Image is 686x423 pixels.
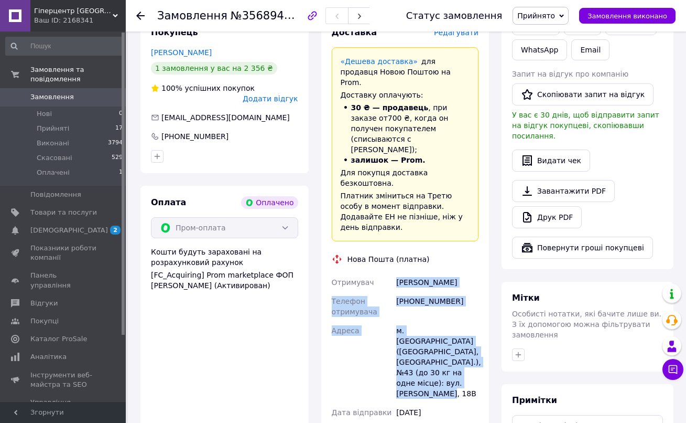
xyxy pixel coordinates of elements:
a: [PERSON_NAME] [151,48,212,57]
span: Редагувати [434,28,478,37]
span: Примітки [512,395,557,405]
span: Каталог ProSale [30,334,87,344]
span: Мітки [512,293,540,303]
span: Замовлення [157,9,227,22]
div: Статус замовлення [406,10,503,21]
span: 1 [119,168,123,177]
li: , при заказе от 700 ₴ , когда он получен покупателем (списываются с [PERSON_NAME]); [341,102,470,155]
span: №356894903 [231,9,305,22]
input: Пошук [5,37,124,56]
span: залишок — Prom. [351,156,426,164]
div: Для покупця доставка безкоштовна. [341,167,470,188]
span: Покупці [30,316,59,326]
span: 0 [119,109,123,119]
span: Виконані [37,139,69,148]
span: Дата відправки [332,408,392,417]
div: Платник зміниться на Третю особу в момент відправки. Додавайте ЕН не пізніше, ніж у день відправки. [341,191,470,232]
div: для продавця Новою Поштою на Prom. [341,56,470,88]
span: [EMAIL_ADDRESS][DOMAIN_NAME] [161,113,290,122]
span: Замовлення [30,92,74,102]
button: Замовлення виконано [579,8,676,24]
div: [PHONE_NUMBER] [160,131,230,142]
span: Отримувач [332,278,374,287]
div: Повернутися назад [136,10,145,21]
button: Email [571,39,609,60]
span: [DEMOGRAPHIC_DATA] [30,226,108,235]
span: Замовлення та повідомлення [30,65,126,84]
span: 30 ₴ — продавець [351,103,429,112]
span: 2 [110,226,121,235]
span: Доставка [332,27,377,37]
button: Видати чек [512,150,590,172]
span: Показники роботи компанії [30,244,97,262]
button: Скопіювати запит на відгук [512,83,654,105]
span: Гіперцентр Одеса - електроінструмент, такелаж, торгове обладнання [34,6,113,16]
span: Скасовані [37,153,72,163]
span: Прийняті [37,124,69,133]
span: Додати відгук [243,94,298,103]
span: Оплачені [37,168,70,177]
div: Доставку оплачують: [341,90,470,100]
div: [FC_Acquiring] Prom marketplace ФОП [PERSON_NAME] (Активирован) [151,270,298,291]
span: 529 [112,153,123,163]
a: Завантажити PDF [512,180,615,202]
a: «Дешева доставка» [341,57,418,66]
span: Телефон отримувача [332,297,377,316]
span: Інструменти веб-майстра та SEO [30,371,97,389]
span: 17 [115,124,123,133]
span: 100% [161,84,182,92]
span: Запит на відгук про компанію [512,70,628,78]
div: Нова Пошта (платна) [345,254,432,265]
span: Повідомлення [30,190,81,199]
div: Оплачено [241,196,298,209]
span: Управління сайтом [30,398,97,417]
span: Замовлення виконано [587,12,667,20]
div: [DATE] [394,403,481,422]
span: 3794 [108,139,123,148]
span: Прийнято [517,12,555,20]
span: Відгуки [30,299,58,308]
span: Аналітика [30,352,67,362]
span: Покупець [151,27,198,37]
span: Товари та послуги [30,208,97,217]
div: Ваш ID: 2168341 [34,16,126,25]
div: м. [GEOGRAPHIC_DATA] ([GEOGRAPHIC_DATA], [GEOGRAPHIC_DATA].), №43 (до 30 кг на одне місце): вул. ... [394,321,481,403]
div: [PHONE_NUMBER] [394,292,481,321]
span: Панель управління [30,271,97,290]
span: Особисті нотатки, які бачите лише ви. З їх допомогою можна фільтрувати замовлення [512,310,661,339]
a: WhatsApp [512,39,567,60]
span: У вас є 30 днів, щоб відправити запит на відгук покупцеві, скопіювавши посилання. [512,111,659,140]
span: Оплата [151,197,186,207]
div: [PERSON_NAME] [394,273,481,292]
button: Чат з покупцем [662,359,683,380]
div: Кошти будуть зараховані на розрахунковий рахунок [151,247,298,291]
button: Повернути гроші покупцеві [512,237,653,259]
div: успішних покупок [151,83,255,93]
a: Друк PDF [512,206,582,228]
span: Нові [37,109,52,119]
div: 1 замовлення у вас на 2 356 ₴ [151,62,277,75]
span: Адреса [332,326,360,335]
